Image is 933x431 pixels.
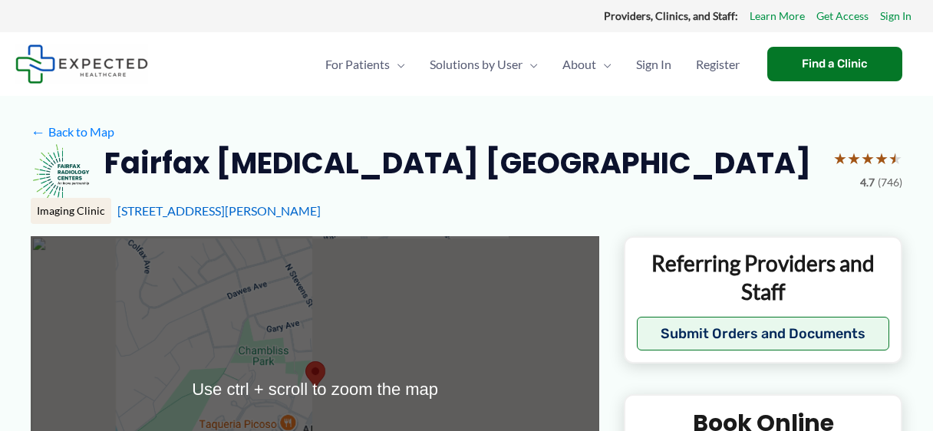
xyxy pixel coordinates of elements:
p: Referring Providers and Staff [637,249,889,305]
a: Sign In [880,6,912,26]
a: [STREET_ADDRESS][PERSON_NAME] [117,203,321,218]
a: Get Access [816,6,869,26]
strong: Providers, Clinics, and Staff: [604,9,738,22]
span: Solutions by User [430,38,523,91]
span: Menu Toggle [596,38,612,91]
span: For Patients [325,38,390,91]
a: Register [684,38,752,91]
span: Register [696,38,740,91]
a: ←Back to Map [31,120,114,143]
h2: Fairfax [MEDICAL_DATA] [GEOGRAPHIC_DATA] [104,144,811,182]
div: Imaging Clinic [31,198,111,224]
img: Expected Healthcare Logo - side, dark font, small [15,44,148,84]
a: Find a Clinic [767,47,902,81]
span: Sign In [636,38,671,91]
button: Submit Orders and Documents [637,317,889,350]
nav: Primary Site Navigation [313,38,752,91]
span: 4.7 [860,173,875,192]
a: For PatientsMenu Toggle [313,38,417,91]
span: (746) [878,173,902,192]
a: AboutMenu Toggle [550,38,624,91]
span: ★ [861,144,875,173]
span: Menu Toggle [390,38,405,91]
span: ★ [888,144,902,173]
span: ★ [847,144,861,173]
span: About [562,38,596,91]
a: Learn More [750,6,805,26]
span: ← [31,124,45,139]
span: ★ [875,144,888,173]
a: Solutions by UserMenu Toggle [417,38,550,91]
span: ★ [833,144,847,173]
span: Menu Toggle [523,38,538,91]
a: Sign In [624,38,684,91]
